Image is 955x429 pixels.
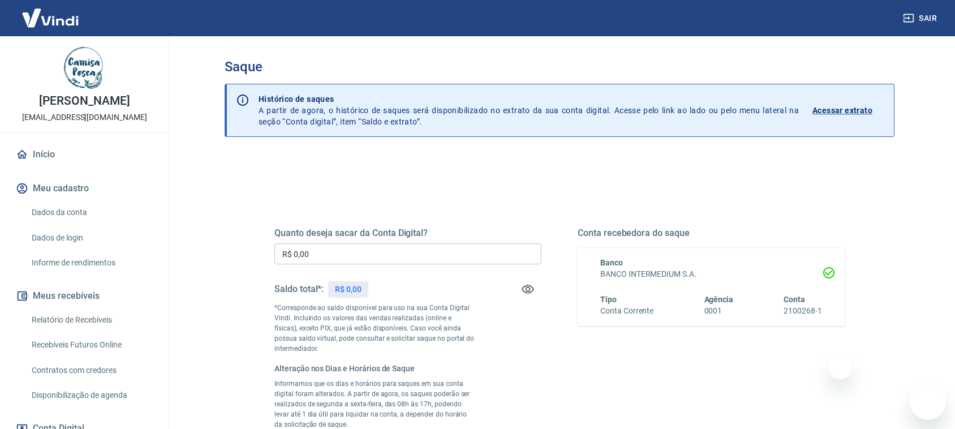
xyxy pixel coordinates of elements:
[39,95,130,107] p: [PERSON_NAME]
[812,93,885,127] a: Acessar extrato
[600,295,617,304] span: Tipo
[274,228,541,239] h5: Quanto deseja sacar da Conta Digital?
[600,305,653,317] h6: Conta Corrente
[14,284,156,308] button: Meus recebíveis
[259,93,799,127] p: A partir de agora, o histórico de saques será disponibilizado no extrato da sua conta digital. Ac...
[14,1,87,35] img: Vindi
[225,59,894,75] h3: Saque
[259,93,799,105] p: Histórico de saques
[600,258,623,267] span: Banco
[27,201,156,224] a: Dados da conta
[274,363,475,374] h6: Alteração nos Dias e Horários de Saque
[784,305,822,317] h6: 2100268-1
[829,357,851,379] iframe: Fechar mensagem
[27,308,156,332] a: Relatório de Recebíveis
[274,284,324,295] h5: Saldo total*:
[578,228,845,239] h5: Conta recebedora do saque
[704,295,734,304] span: Agência
[600,268,822,280] h6: BANCO INTERMEDIUM S.A.
[901,8,941,29] button: Sair
[784,295,805,304] span: Conta
[27,359,156,382] a: Contratos com credores
[62,45,107,91] img: 7f96c998-389b-4f0b-ab0d-8680fd0a505b.jpeg
[27,226,156,250] a: Dados de login
[274,303,475,354] p: *Corresponde ao saldo disponível para uso na sua Conta Digital Vindi. Incluindo os valores das ve...
[704,305,734,317] h6: 0001
[335,284,362,295] p: R$ 0,00
[14,142,156,167] a: Início
[812,105,872,116] p: Acessar extrato
[27,333,156,357] a: Recebíveis Futuros Online
[27,251,156,274] a: Informe de rendimentos
[22,111,147,123] p: [EMAIL_ADDRESS][DOMAIN_NAME]
[910,384,946,420] iframe: Botão para abrir a janela de mensagens
[27,384,156,407] a: Disponibilização de agenda
[14,176,156,201] button: Meu cadastro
